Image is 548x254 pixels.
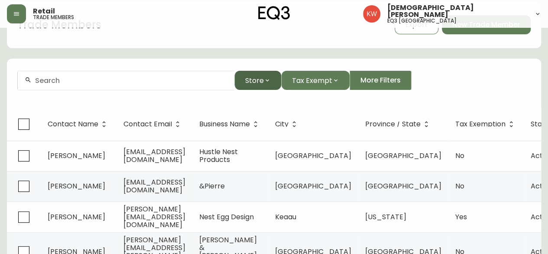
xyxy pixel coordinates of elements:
[48,181,105,191] span: [PERSON_NAME]
[48,212,105,222] span: [PERSON_NAME]
[199,120,261,128] span: Business Name
[123,204,185,230] span: [PERSON_NAME][EMAIL_ADDRESS][DOMAIN_NAME]
[199,181,225,191] span: &Pierre
[123,147,185,165] span: [EMAIL_ADDRESS][DOMAIN_NAME]
[199,212,254,222] span: Nest Egg Design
[275,122,289,127] span: City
[258,6,290,20] img: logo
[365,181,441,191] span: [GEOGRAPHIC_DATA]
[33,8,55,15] span: Retail
[275,151,351,161] span: [GEOGRAPHIC_DATA]
[275,120,300,128] span: City
[387,18,457,23] h5: eq3 [GEOGRAPHIC_DATA]
[199,147,238,165] span: Hustle Nest Products
[360,76,401,85] span: More Filters
[48,151,105,161] span: [PERSON_NAME]
[123,177,185,195] span: [EMAIL_ADDRESS][DOMAIN_NAME]
[455,122,506,127] span: Tax Exemption
[455,181,464,191] span: No
[33,15,74,20] h5: trade members
[365,122,421,127] span: Province / State
[48,120,110,128] span: Contact Name
[363,5,380,23] img: f33162b67396b0982c40ce2a87247151
[455,151,464,161] span: No
[365,151,441,161] span: [GEOGRAPHIC_DATA]
[365,120,432,128] span: Province / State
[275,181,351,191] span: [GEOGRAPHIC_DATA]
[35,76,227,85] input: Search
[234,71,281,90] button: Store
[48,122,98,127] span: Contact Name
[387,4,527,18] span: [DEMOGRAPHIC_DATA][PERSON_NAME]
[350,71,412,90] button: More Filters
[455,120,517,128] span: Tax Exemption
[199,122,250,127] span: Business Name
[275,212,296,222] span: Keaau
[281,71,350,90] button: Tax Exempt
[365,212,406,222] span: [US_STATE]
[292,75,332,86] span: Tax Exempt
[245,75,264,86] span: Store
[123,120,183,128] span: Contact Email
[123,122,172,127] span: Contact Email
[455,212,467,222] span: Yes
